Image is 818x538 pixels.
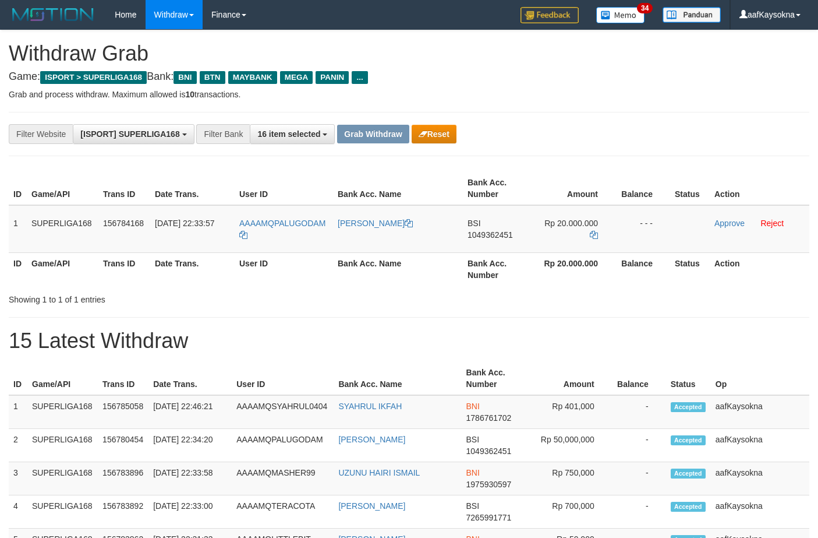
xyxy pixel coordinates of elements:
a: [PERSON_NAME] [338,219,413,228]
a: [PERSON_NAME] [338,501,405,511]
td: - [612,429,666,462]
td: [DATE] 22:33:58 [148,462,232,495]
th: Status [666,362,711,395]
span: 156784168 [103,219,144,228]
th: Bank Acc. Number [463,252,533,286]
h1: Withdraw Grab [9,42,809,65]
div: Filter Bank [196,124,250,144]
th: Amount [533,172,615,205]
td: 156783896 [98,462,148,495]
img: MOTION_logo.png [9,6,97,23]
th: User ID [232,362,334,395]
td: AAAAMQSYAHRUL0404 [232,395,334,429]
th: Op [711,362,809,395]
td: SUPERLIGA168 [27,205,98,253]
button: Grab Withdraw [337,125,409,143]
td: AAAAMQTERACOTA [232,495,334,529]
img: Button%20Memo.svg [596,7,645,23]
a: Copy 20000000 to clipboard [590,230,598,240]
td: Rp 401,000 [530,395,612,429]
span: ... [352,71,367,84]
h4: Game: Bank: [9,71,809,83]
td: 4 [9,495,27,529]
th: Balance [615,252,670,286]
img: panduan.png [663,7,721,23]
span: BSI [466,501,480,511]
p: Grab and process withdraw. Maximum allowed is transactions. [9,89,809,100]
th: Amount [530,362,612,395]
h1: 15 Latest Withdraw [9,329,809,353]
span: Accepted [671,469,706,479]
span: BNI [466,468,480,477]
span: Copy 1049362451 to clipboard [468,230,513,240]
td: - [612,495,666,529]
button: [ISPORT] SUPERLIGA168 [73,124,194,144]
th: Bank Acc. Number [462,362,530,395]
th: Game/API [27,172,98,205]
th: User ID [235,252,333,286]
th: Date Trans. [150,172,235,205]
a: AAAAMQPALUGODAM [239,219,325,240]
th: Balance [612,362,666,395]
td: SUPERLIGA168 [27,462,98,495]
span: PANIN [316,71,349,84]
td: [DATE] 22:46:21 [148,395,232,429]
th: ID [9,252,27,286]
div: Filter Website [9,124,73,144]
span: Accepted [671,435,706,445]
th: Game/API [27,252,98,286]
td: AAAAMQPALUGODAM [232,429,334,462]
span: MAYBANK [228,71,277,84]
td: aafKaysokna [711,395,809,429]
td: 2 [9,429,27,462]
td: [DATE] 22:33:00 [148,495,232,529]
td: 156780454 [98,429,148,462]
td: Rp 700,000 [530,495,612,529]
th: Action [710,252,809,286]
span: Accepted [671,502,706,512]
span: [ISPORT] SUPERLIGA168 [80,129,179,139]
button: Reset [412,125,456,143]
th: Status [670,252,710,286]
span: AAAAMQPALUGODAM [239,219,325,228]
span: BNI [466,402,480,411]
th: ID [9,172,27,205]
span: Copy 1975930597 to clipboard [466,480,512,489]
a: Reject [760,219,784,228]
span: Copy 1049362451 to clipboard [466,446,512,456]
th: Game/API [27,362,98,395]
a: SYAHRUL IKFAH [338,402,402,411]
span: 34 [637,3,653,13]
th: Bank Acc. Name [333,252,463,286]
th: ID [9,362,27,395]
div: Showing 1 to 1 of 1 entries [9,289,332,305]
span: ISPORT > SUPERLIGA168 [40,71,147,84]
img: Feedback.jpg [520,7,579,23]
td: SUPERLIGA168 [27,429,98,462]
td: 3 [9,462,27,495]
td: 156785058 [98,395,148,429]
td: - [612,395,666,429]
span: Accepted [671,402,706,412]
span: Rp 20.000.000 [544,219,598,228]
td: - - - [615,205,670,253]
td: SUPERLIGA168 [27,395,98,429]
span: Copy 1786761702 to clipboard [466,413,512,423]
span: BNI [173,71,196,84]
th: Action [710,172,809,205]
strong: 10 [185,90,194,99]
td: 1 [9,395,27,429]
button: 16 item selected [250,124,335,144]
th: Trans ID [98,252,150,286]
a: UZUNU HAIRI ISMAIL [338,468,420,477]
th: Bank Acc. Name [334,362,461,395]
span: [DATE] 22:33:57 [155,219,214,228]
th: Bank Acc. Number [463,172,533,205]
th: Rp 20.000.000 [533,252,615,286]
td: SUPERLIGA168 [27,495,98,529]
th: Date Trans. [150,252,235,286]
span: BSI [468,219,481,228]
span: MEGA [280,71,313,84]
td: AAAAMQMASHER99 [232,462,334,495]
span: Copy 7265991771 to clipboard [466,513,512,522]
